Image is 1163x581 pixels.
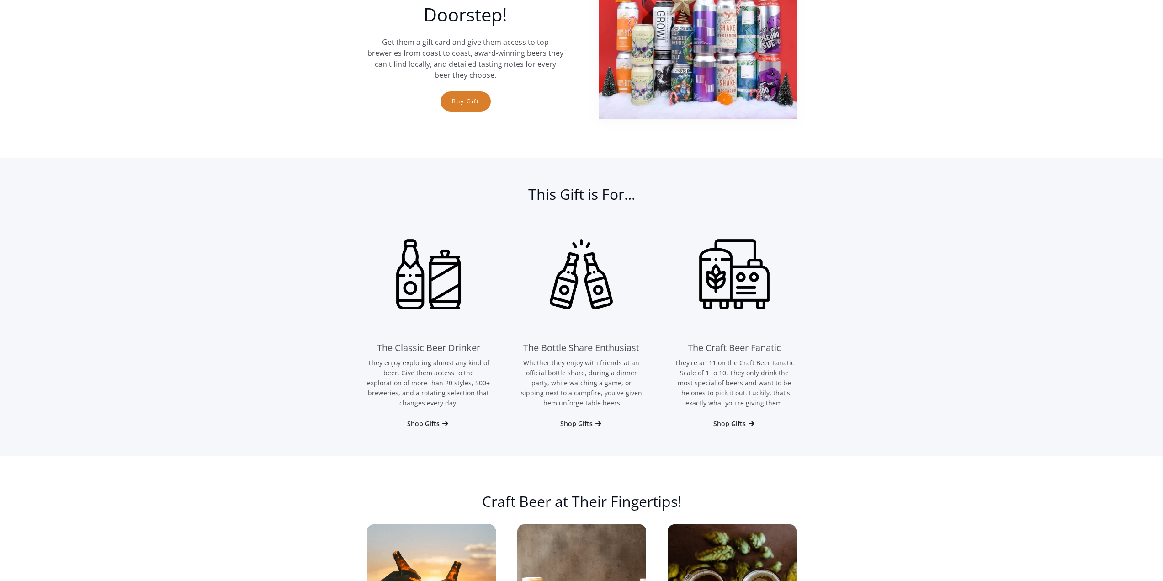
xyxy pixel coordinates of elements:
[367,492,797,520] h2: Craft Beer at Their Fingertips!
[377,341,480,355] div: The Classic Beer Drinker
[523,341,639,355] div: The Bottle Share Enthusiast
[713,419,756,428] a: Shop Gifts
[713,419,746,428] div: Shop Gifts
[560,419,593,428] div: Shop Gifts
[441,91,491,112] a: Buy Gift
[407,419,450,428] a: Shop Gifts
[560,419,603,428] a: Shop Gifts
[673,358,797,408] p: They're an 11 on the Craft Beer Fanatic Scale of 1 to 10. They only drink the most special of bee...
[688,341,781,355] div: The Craft Beer Fanatic
[367,185,797,213] h2: This Gift is For...
[407,419,440,428] div: Shop Gifts
[367,37,564,80] p: Get them a gift card and give them access to top breweries from coast to coast, award-winning bee...
[367,358,491,408] p: They enjoy exploring almost any kind of beer. Give them access to the exploration of more than 20...
[520,358,643,408] p: Whether they enjoy with friends at an official bottle share, during a dinner party, while watchin...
